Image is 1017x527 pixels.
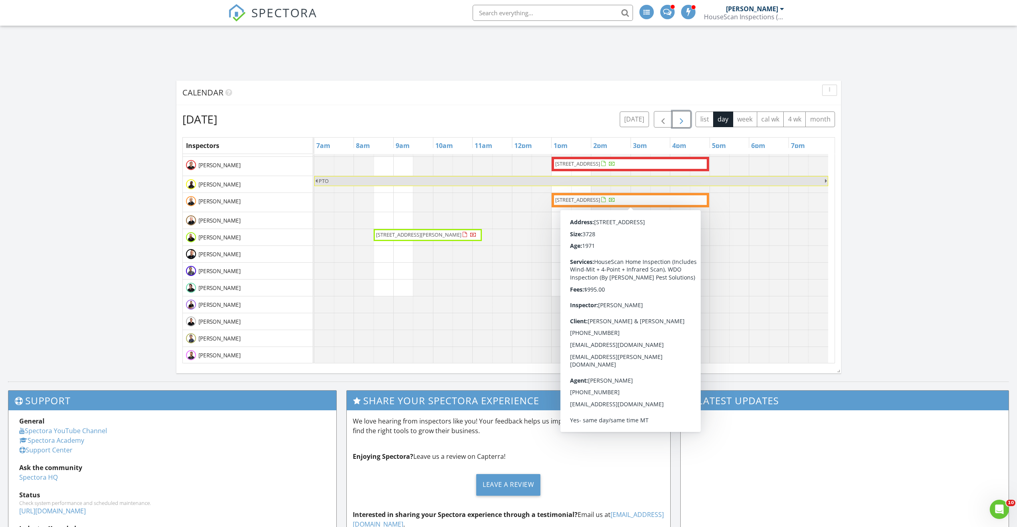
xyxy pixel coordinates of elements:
div: Ask the community [19,463,326,472]
a: Spectora Academy [19,436,84,445]
span: [PERSON_NAME] [197,250,242,258]
iframe: Intercom live chat [990,500,1009,519]
button: list [696,111,714,127]
span: [STREET_ADDRESS] [555,160,600,167]
button: Next day [672,111,691,128]
button: Previous day [654,111,673,128]
a: 9am [394,139,412,152]
a: Spectora YouTube Channel [19,426,107,435]
button: 4 wk [783,111,806,127]
strong: Interested in sharing your Spectora experience through a testimonial? [353,510,578,519]
span: [STREET_ADDRESS][PERSON_NAME] [376,231,461,238]
img: josh_photo1_spectora.jpg [186,160,196,170]
h2: [DATE] [182,111,217,127]
span: [PERSON_NAME] [197,351,242,359]
span: [PERSON_NAME] [197,334,242,343]
div: Check system performance and scheduled maintenance. [19,500,326,506]
a: Spectora HQ [19,473,58,482]
a: 1pm [552,139,570,152]
strong: Enjoying Spectora? [353,452,413,461]
span: [PERSON_NAME] [197,180,242,189]
a: 12pm [512,139,534,152]
span: [PERSON_NAME] [197,161,242,169]
a: 2pm [591,139,609,152]
img: 25_headshot_insurance_gage.png [186,316,196,326]
a: Leave a Review [353,468,664,502]
span: [PERSON_NAME] [197,284,242,292]
img: trent_headshot.png [186,266,196,276]
a: SPECTORA [228,11,317,28]
span: Inspectors [186,141,219,150]
h3: Latest Updates [681,391,1009,410]
a: [URL][DOMAIN_NAME] [19,507,86,515]
img: home_scan16.jpg [186,215,196,225]
button: day [713,111,733,127]
div: Status [19,490,326,500]
a: 8am [354,139,372,152]
img: dom_headshot.jpg [186,283,196,293]
img: shaun_headshot.png [186,196,196,206]
img: daven_headshot.jpg [186,179,196,189]
input: Search everything... [473,5,633,21]
img: mike_headshots.jpg [186,249,196,259]
h3: Support [8,391,336,410]
span: [PERSON_NAME] [197,318,242,326]
strong: General [19,417,44,426]
span: 10 [1006,500,1015,506]
p: Leave us a review on Capterra! [353,452,664,461]
button: week [733,111,757,127]
span: [PERSON_NAME] [197,301,242,309]
img: The Best Home Inspection Software - Spectora [228,4,246,22]
button: month [805,111,835,127]
a: 4pm [670,139,688,152]
span: Calendar [182,87,223,98]
button: cal wk [757,111,784,127]
a: 3pm [631,139,649,152]
span: [STREET_ADDRESS] [555,196,600,203]
a: Support Center [19,446,73,454]
a: 5pm [710,139,728,152]
span: [PERSON_NAME] [197,197,242,205]
a: 7am [314,139,332,152]
span: SPECTORA [251,4,317,21]
a: 11am [473,139,494,152]
a: 7pm [789,139,807,152]
img: untitled_2500_x_2500_px_4.png [186,300,196,310]
span: [PERSON_NAME] [197,233,242,241]
div: Leave a Review [476,474,540,496]
div: [PERSON_NAME] [726,5,778,13]
p: We love hearing from inspectors like you! Your feedback helps us improve and helps other inspecto... [353,416,664,436]
a: 10am [433,139,455,152]
div: HouseScan Inspections (HOME) [704,13,784,21]
img: 25_headshot_insurance_blake.png [186,333,196,343]
a: 6pm [749,139,767,152]
span: [PERSON_NAME] [197,267,242,275]
img: tyler_headshot.jpg [186,232,196,242]
span: [PERSON_NAME] [197,217,242,225]
button: [DATE] [620,111,649,127]
h3: Share Your Spectora Experience [347,391,670,410]
img: bradley_face.png [186,350,196,360]
span: PTO [319,177,329,184]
